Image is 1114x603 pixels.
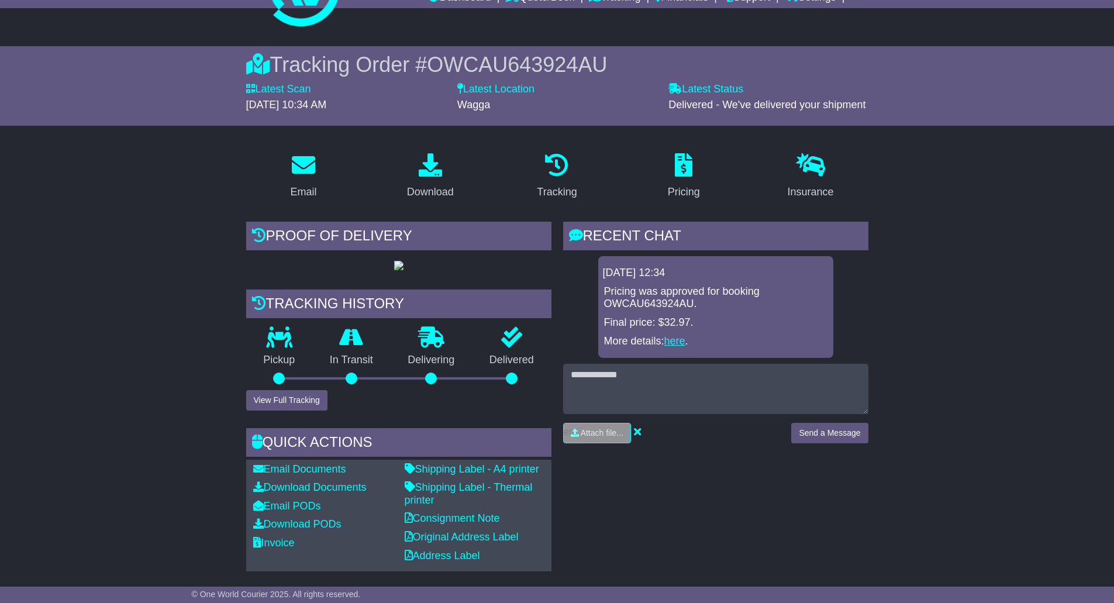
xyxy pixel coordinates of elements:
a: Download Documents [253,481,367,493]
div: Tracking [537,184,577,200]
img: GetPodImage [394,261,403,270]
p: Delivered [472,354,551,367]
a: Email [282,149,324,204]
a: here [664,335,685,347]
a: Invoice [253,537,295,549]
a: Pricing [660,149,708,204]
div: Email [290,184,316,200]
p: Final price: $32.97. [604,316,827,329]
a: Shipping Label - Thermal printer [405,481,533,506]
span: © One World Courier 2025. All rights reserved. [192,590,361,599]
div: Download [407,184,454,200]
label: Latest Scan [246,83,311,96]
span: [DATE] 10:34 AM [246,99,327,111]
a: Address Label [405,550,480,561]
a: Email PODs [253,500,321,512]
p: Pickup [246,354,313,367]
label: Latest Location [457,83,534,96]
div: Proof of Delivery [246,222,551,253]
a: Consignment Note [405,512,500,524]
p: Pricing was approved for booking OWCAU643924AU. [604,285,827,311]
button: View Full Tracking [246,390,327,411]
span: Delivered - We've delivered your shipment [668,99,865,111]
p: In Transit [312,354,391,367]
span: OWCAU643924AU [427,53,607,77]
a: Tracking [529,149,584,204]
div: RECENT CHAT [563,222,868,253]
a: Email Documents [253,463,346,475]
a: Insurance [780,149,841,204]
div: Tracking history [246,290,551,321]
div: Pricing [668,184,700,200]
div: Quick Actions [246,428,551,460]
div: [DATE] 12:34 [603,267,829,280]
div: Tracking Order # [246,52,868,77]
a: Download [399,149,461,204]
a: Original Address Label [405,531,519,543]
button: Send a Message [791,423,868,443]
p: More details: . [604,335,827,348]
span: Wagga [457,99,490,111]
a: Download PODs [253,518,342,530]
label: Latest Status [668,83,743,96]
p: Delivering [391,354,472,367]
div: Insurance [788,184,834,200]
a: Shipping Label - A4 printer [405,463,539,475]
